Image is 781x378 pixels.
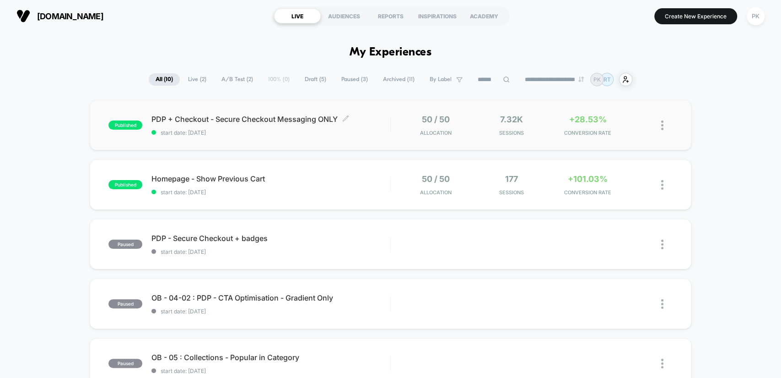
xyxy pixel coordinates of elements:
[430,76,452,83] span: By Label
[350,46,431,59] h1: My Experiences
[321,9,367,23] div: AUDIENCES
[334,73,375,86] span: Paused ( 3 )
[552,189,623,196] span: CONVERSION RATE
[593,76,601,83] p: PK
[552,130,623,136] span: CONVERSION RATE
[367,9,414,23] div: REPORTS
[414,9,461,23] div: INSPIRATIONS
[461,9,507,23] div: ACADEMY
[151,367,390,374] span: start date: [DATE]
[476,189,547,196] span: Sessions
[151,115,390,124] span: PDP + Checkout - Secure Checkout Messaging ONLY
[151,308,390,315] span: start date: [DATE]
[603,76,611,83] p: RT
[747,7,765,25] div: PK
[151,353,390,362] span: OB - 05 : Collections - Popular in Category
[476,130,547,136] span: Sessions
[108,121,142,130] span: published
[151,174,390,183] span: Homepage - Show Previous Cart
[215,73,260,86] span: A/B Test ( 2 )
[661,359,663,368] img: close
[578,77,584,82] img: end
[420,189,452,196] span: Allocation
[181,73,213,86] span: Live ( 2 )
[654,8,737,24] button: Create New Experience
[744,7,767,26] button: PK
[661,299,663,309] img: close
[37,11,103,21] span: [DOMAIN_NAME]
[422,115,450,124] span: 50 / 50
[298,73,333,86] span: Draft ( 5 )
[108,359,142,368] span: paused
[376,73,421,86] span: Archived ( 11 )
[661,180,663,190] img: close
[274,9,321,23] div: LIVE
[569,115,606,124] span: +28.53%
[568,174,608,184] span: +101.03%
[151,234,390,243] span: PDP - Secure Checkout + badges
[661,240,663,249] img: close
[661,121,663,130] img: close
[505,174,518,184] span: 177
[108,240,142,249] span: paused
[422,174,450,184] span: 50 / 50
[108,299,142,308] span: paused
[108,180,142,189] span: published
[16,9,30,23] img: Visually logo
[151,293,390,302] span: OB - 04-02 : PDP - CTA Optimisation - Gradient Only
[151,189,390,196] span: start date: [DATE]
[14,9,106,23] button: [DOMAIN_NAME]
[420,130,452,136] span: Allocation
[500,115,523,124] span: 7.32k
[149,73,180,86] span: All ( 10 )
[151,129,390,136] span: start date: [DATE]
[151,248,390,255] span: start date: [DATE]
